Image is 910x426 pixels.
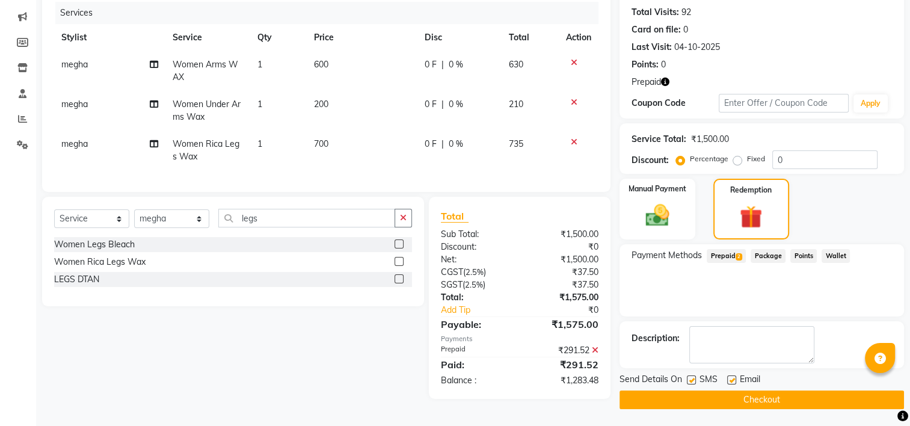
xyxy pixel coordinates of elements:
label: Manual Payment [629,184,686,194]
div: Paid: [432,357,520,372]
span: 735 [509,138,523,149]
span: 200 [314,99,328,110]
span: 1 [257,59,262,70]
span: 2.5% [466,267,484,277]
div: Women Legs Bleach [54,238,135,251]
span: CGST [441,267,463,277]
span: 0 % [449,138,463,150]
div: Payable: [432,317,520,332]
div: ₹37.50 [520,266,607,279]
div: ₹37.50 [520,279,607,291]
span: 1 [257,138,262,149]
div: ₹0 [535,304,608,316]
span: megha [61,99,88,110]
div: 04-10-2025 [674,41,720,54]
div: Women Rica Legs Wax [54,256,146,268]
span: Wallet [822,249,850,263]
div: Discount: [432,241,520,253]
th: Total [502,24,559,51]
a: Add Tip [432,304,534,316]
label: Fixed [747,153,765,164]
span: Women Rica Legs Wax [173,138,239,162]
span: Women Arms WAX [173,59,238,82]
div: LEGS DTAN [54,273,99,286]
span: | [441,138,444,150]
div: Prepaid [432,344,520,357]
span: SMS [699,373,718,388]
div: Card on file: [632,23,681,36]
div: Total Visits: [632,6,679,19]
div: ₹1,500.00 [691,133,729,146]
div: Service Total: [632,133,686,146]
div: Balance : [432,374,520,387]
span: 630 [509,59,523,70]
div: ( ) [432,279,520,291]
span: 0 F [425,98,437,111]
div: Points: [632,58,659,71]
span: Payment Methods [632,249,702,262]
div: Services [55,2,607,24]
div: ₹291.52 [520,357,607,372]
th: Price [307,24,417,51]
span: Package [751,249,785,263]
span: Prepaid [632,76,661,88]
div: Coupon Code [632,97,718,110]
span: 2 [736,253,742,261]
span: 600 [314,59,328,70]
input: Search or Scan [218,209,395,227]
th: Disc [417,24,502,51]
div: 92 [681,6,691,19]
div: 0 [661,58,666,71]
div: Sub Total: [432,228,520,241]
span: Prepaid [707,249,746,263]
span: 700 [314,138,328,149]
div: Last Visit: [632,41,672,54]
span: Send Details On [619,373,682,388]
span: 1 [257,99,262,110]
th: Stylist [54,24,165,51]
img: _cash.svg [638,202,677,229]
th: Qty [250,24,307,51]
span: 0 % [449,98,463,111]
div: Net: [432,253,520,266]
span: Points [790,249,817,263]
label: Redemption [730,185,772,196]
span: Email [740,373,760,388]
button: Checkout [619,390,904,409]
span: | [441,98,444,111]
div: Discount: [632,154,669,167]
span: 0 F [425,138,437,150]
div: ₹291.52 [520,344,607,357]
div: ₹1,575.00 [520,291,607,304]
span: Total [441,210,469,223]
div: ₹1,500.00 [520,228,607,241]
span: | [441,58,444,71]
span: megha [61,59,88,70]
span: 2.5% [465,280,483,289]
div: ₹1,575.00 [520,317,607,332]
div: 0 [683,23,688,36]
th: Service [165,24,250,51]
div: ( ) [432,266,520,279]
span: megha [61,138,88,149]
span: 0 % [449,58,463,71]
div: ₹1,500.00 [520,253,607,266]
input: Enter Offer / Coupon Code [719,94,849,113]
label: Percentage [690,153,728,164]
span: Women Under Arms Wax [173,99,241,122]
div: ₹1,283.48 [520,374,607,387]
div: Description: [632,332,680,345]
img: _gift.svg [733,203,769,231]
span: SGST [441,279,463,290]
span: 0 F [425,58,437,71]
div: Total: [432,291,520,304]
div: ₹0 [520,241,607,253]
span: 210 [509,99,523,110]
th: Action [559,24,598,51]
button: Apply [853,94,888,113]
div: Payments [441,334,598,344]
